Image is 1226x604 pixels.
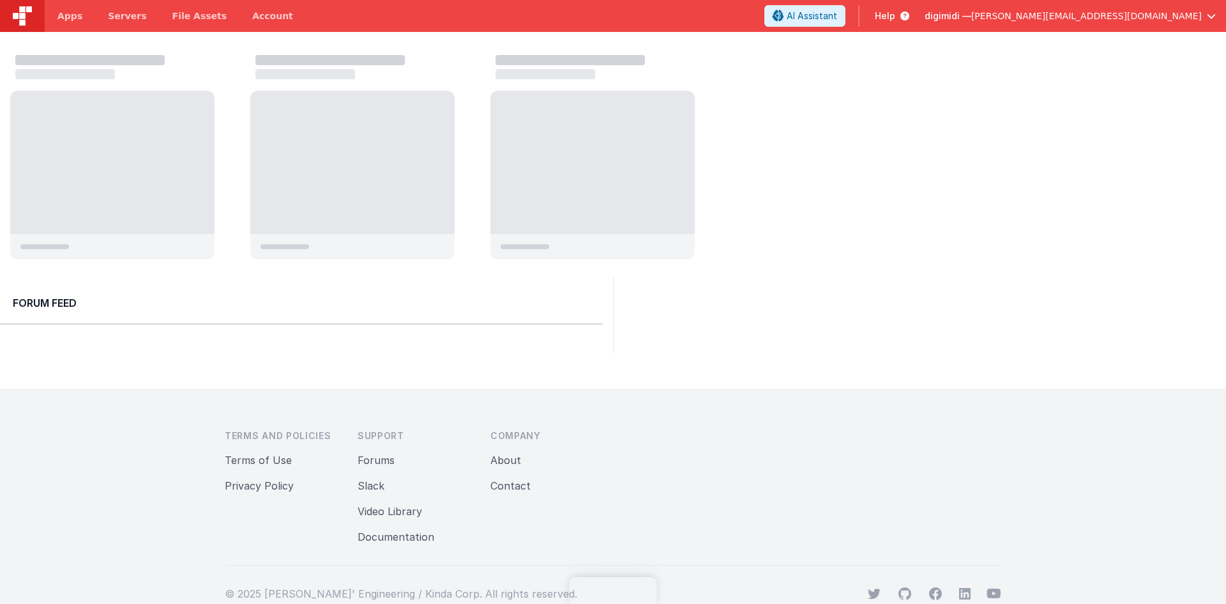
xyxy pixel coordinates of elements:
[971,10,1202,22] span: [PERSON_NAME][EMAIL_ADDRESS][DOMAIN_NAME]
[925,10,971,22] span: digimidi —
[490,453,521,468] button: About
[358,529,434,545] button: Documentation
[172,10,227,22] span: File Assets
[764,5,845,27] button: AI Assistant
[13,295,590,311] h2: Forum Feed
[225,430,337,442] h3: Terms and Policies
[490,430,603,442] h3: Company
[358,478,384,493] button: Slack
[225,586,577,601] p: © 2025 [PERSON_NAME]' Engineering / Kinda Corp. All rights reserved.
[875,10,895,22] span: Help
[225,479,294,492] a: Privacy Policy
[490,454,521,467] a: About
[570,577,657,604] iframe: Marker.io feedback button
[925,10,1216,22] button: digimidi — [PERSON_NAME][EMAIL_ADDRESS][DOMAIN_NAME]
[108,10,146,22] span: Servers
[358,453,395,468] button: Forums
[358,504,422,519] button: Video Library
[225,454,292,467] a: Terms of Use
[57,10,82,22] span: Apps
[358,479,384,492] a: Slack
[787,10,837,22] span: AI Assistant
[358,430,470,442] h3: Support
[490,478,531,493] button: Contact
[958,587,971,600] svg: viewBox="0 0 24 24" aria-hidden="true">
